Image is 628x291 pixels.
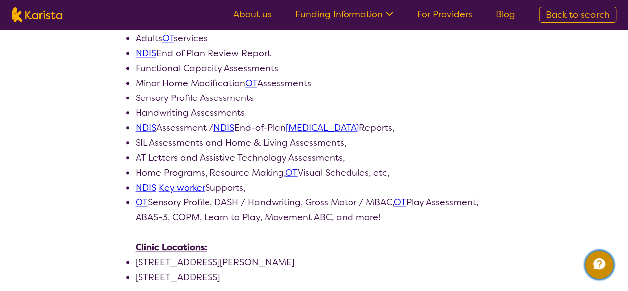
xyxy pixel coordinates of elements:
[12,7,62,22] img: Karista logo
[295,8,393,20] a: Funding Information
[539,7,616,23] a: Back to search
[585,251,613,279] button: Channel Menu
[136,91,493,105] li: Sensory Profile Assessments
[136,255,493,270] li: [STREET_ADDRESS][PERSON_NAME]
[136,76,493,91] li: Minor Home Modification Assessments
[136,182,156,194] a: NDIS
[136,180,493,195] li: Supports,
[233,8,272,20] a: About us
[136,105,493,120] li: Handwriting Assessments
[159,182,205,194] a: Key worker
[136,61,493,76] li: Functional Capacity Assessments
[136,135,493,150] li: SIL Assessments and Home & Living Assessments,
[213,122,234,134] a: NDIS
[136,195,493,225] li: Sensory Profile, DASH / Handwriting, Gross Motor / MBAC, Play Assessment, ABAS-3, COPM, Learn to ...
[546,9,610,21] span: Back to search
[136,31,493,46] li: Adults services
[245,77,257,89] a: OT
[286,122,359,134] a: [MEDICAL_DATA]
[136,270,493,285] li: [STREET_ADDRESS]
[162,32,174,44] a: OT
[136,120,493,135] li: Assessment / End-of-Plan Reports,
[136,47,156,59] a: NDIS
[136,196,148,208] a: OT
[285,167,298,179] a: OT
[136,122,156,134] a: NDIS
[394,196,406,208] a: OT
[417,8,472,20] a: For Providers
[136,150,493,165] li: AT Letters and Assistive Technology Assessments,
[136,46,493,61] li: End of Plan Review Report
[496,8,515,20] a: Blog
[136,241,207,253] u: Clinic Locations:
[136,165,493,180] li: Home Programs, Resource Making, Visual Schedules, etc,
